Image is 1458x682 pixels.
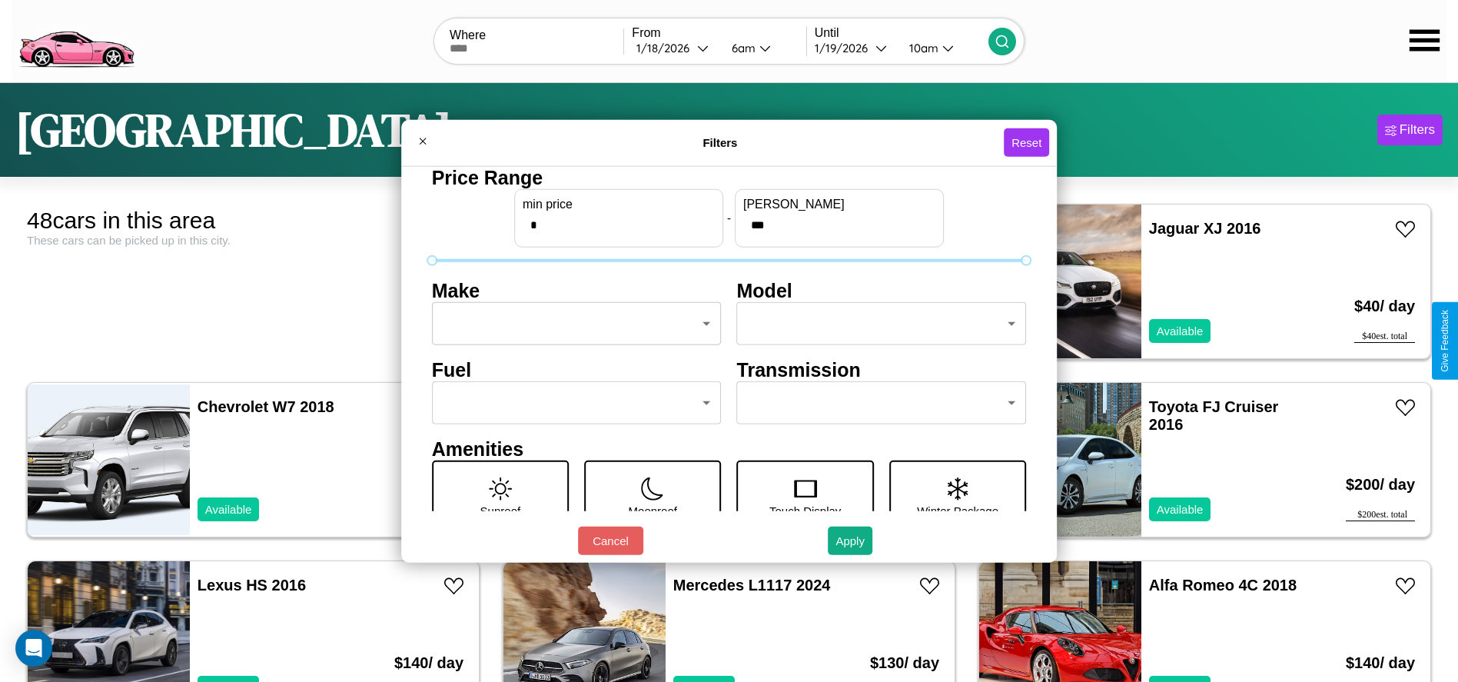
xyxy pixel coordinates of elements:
a: Alfa Romeo 4C 2018 [1149,577,1297,594]
p: Available [1157,321,1204,341]
button: Reset [1004,128,1049,157]
label: [PERSON_NAME] [743,197,935,211]
h4: Make [432,279,722,301]
h4: Fuel [432,358,722,381]
a: Jaguar XJ 2016 [1149,220,1261,237]
img: logo [12,8,141,72]
h4: Price Range [432,166,1027,188]
div: 10am [902,41,942,55]
div: 48 cars in this area [27,208,480,234]
h1: [GEOGRAPHIC_DATA] [15,98,452,161]
label: min price [523,197,715,211]
h4: Transmission [737,358,1027,381]
label: Where [450,28,623,42]
button: 10am [897,40,988,56]
a: Mercedes L1117 2024 [673,577,831,594]
div: Filters [1400,122,1435,138]
div: $ 40 est. total [1354,331,1415,343]
div: $ 200 est. total [1346,509,1415,521]
button: Filters [1377,115,1443,145]
h4: Amenities [432,437,1027,460]
h4: Model [737,279,1027,301]
button: 6am [719,40,806,56]
button: Cancel [578,527,643,555]
p: Available [205,499,252,520]
p: Sunroof [480,500,521,521]
button: Apply [828,527,872,555]
button: 1/18/2026 [632,40,719,56]
p: Moonroof [629,500,677,521]
a: Lexus HS 2016 [198,577,306,594]
h3: $ 200 / day [1346,461,1415,509]
p: Winter Package [917,500,998,521]
div: Open Intercom Messenger [15,630,52,667]
a: Toyota FJ Cruiser 2016 [1149,398,1279,433]
h4: Filters [437,136,1004,149]
p: Available [1157,499,1204,520]
div: Give Feedback [1440,310,1450,372]
div: These cars can be picked up in this city. [27,234,480,247]
div: 6am [724,41,759,55]
p: - [727,208,731,228]
p: Touch Display [769,500,841,521]
label: Until [815,26,988,40]
div: 1 / 18 / 2026 [636,41,697,55]
div: 1 / 19 / 2026 [815,41,875,55]
h3: $ 40 / day [1354,282,1415,331]
label: From [632,26,805,40]
a: Chevrolet W7 2018 [198,398,334,415]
